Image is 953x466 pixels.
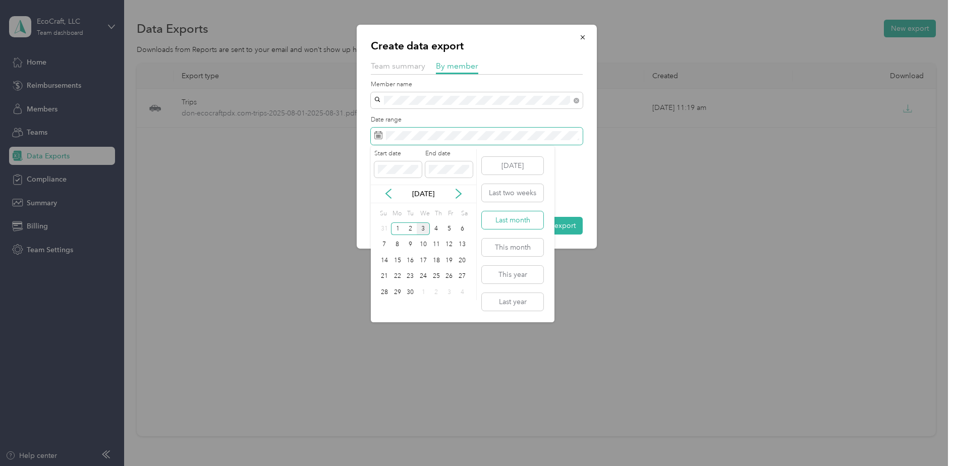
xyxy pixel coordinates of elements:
[430,222,443,235] div: 4
[417,222,430,235] div: 3
[405,207,415,221] div: Tu
[371,39,583,53] p: Create data export
[371,115,583,125] label: Date range
[456,286,469,299] div: 4
[378,222,391,235] div: 31
[443,286,456,299] div: 3
[404,270,417,283] div: 23
[404,286,417,299] div: 30
[430,286,443,299] div: 2
[430,239,443,251] div: 11
[443,239,456,251] div: 12
[378,207,387,221] div: Su
[459,207,469,221] div: Sa
[417,270,430,283] div: 24
[425,149,473,158] label: End date
[378,270,391,283] div: 21
[391,222,404,235] div: 1
[436,61,478,71] span: By member
[402,189,444,199] p: [DATE]
[443,254,456,267] div: 19
[404,239,417,251] div: 9
[417,239,430,251] div: 10
[418,207,430,221] div: We
[456,270,469,283] div: 27
[404,254,417,267] div: 16
[391,270,404,283] div: 22
[430,254,443,267] div: 18
[456,222,469,235] div: 6
[378,286,391,299] div: 28
[482,239,543,256] button: This month
[443,222,456,235] div: 5
[391,207,402,221] div: Mo
[417,254,430,267] div: 17
[433,207,443,221] div: Th
[446,207,456,221] div: Fr
[391,239,404,251] div: 8
[482,157,543,174] button: [DATE]
[404,222,417,235] div: 2
[378,254,391,267] div: 14
[417,286,430,299] div: 1
[456,254,469,267] div: 20
[443,270,456,283] div: 26
[430,270,443,283] div: 25
[482,266,543,283] button: This year
[371,80,583,89] label: Member name
[482,184,543,202] button: Last two weeks
[456,239,469,251] div: 13
[371,61,425,71] span: Team summary
[391,254,404,267] div: 15
[391,286,404,299] div: 29
[482,293,543,311] button: Last year
[896,410,953,466] iframe: Everlance-gr Chat Button Frame
[378,239,391,251] div: 7
[482,211,543,229] button: Last month
[374,149,422,158] label: Start date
